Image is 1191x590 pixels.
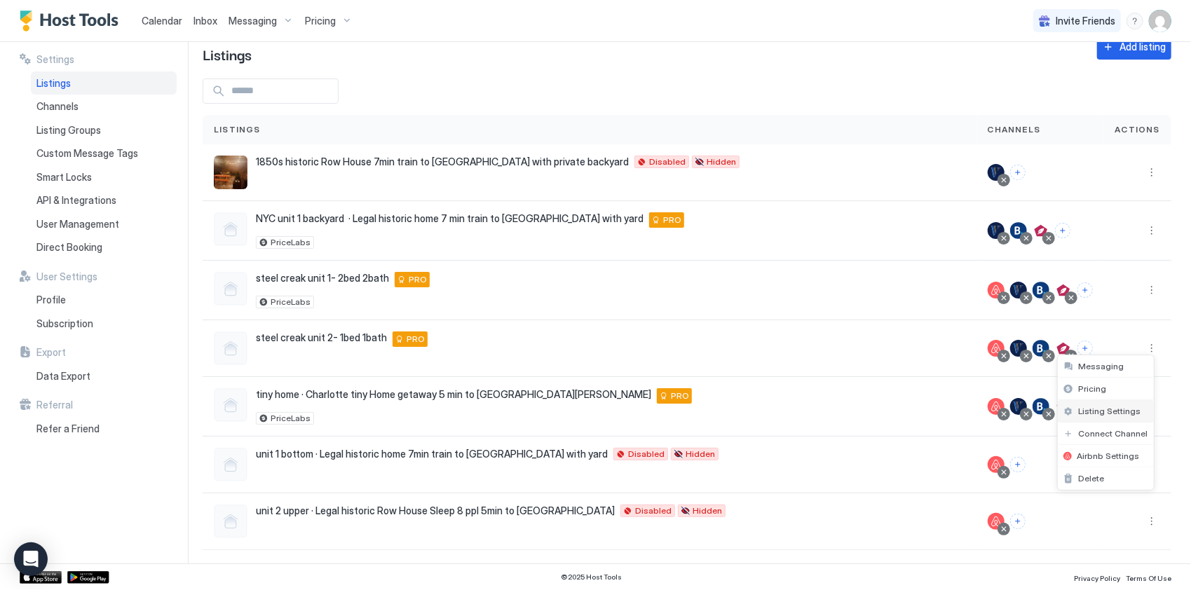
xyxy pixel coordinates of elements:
[1077,451,1140,461] span: Airbnb Settings
[1079,473,1105,483] span: Delete
[1079,428,1148,439] span: Connect Channel
[1079,383,1107,394] span: Pricing
[1079,406,1141,416] span: Listing Settings
[1079,361,1124,371] span: Messaging
[14,542,48,576] div: Open Intercom Messenger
